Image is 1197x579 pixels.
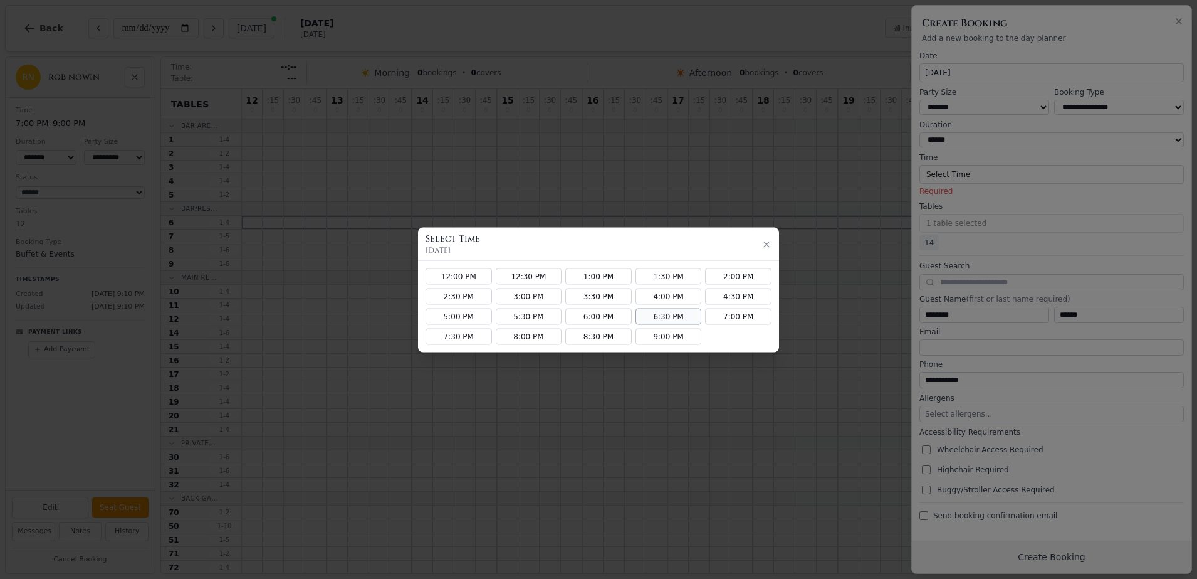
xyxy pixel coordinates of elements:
button: 4:30 PM [705,288,771,304]
button: 12:00 PM [426,268,492,284]
button: 12:30 PM [496,268,562,284]
button: 7:00 PM [705,308,771,324]
button: 5:00 PM [426,308,492,324]
button: 6:00 PM [565,308,632,324]
button: 7:30 PM [426,328,492,344]
button: 2:00 PM [705,268,771,284]
button: 6:30 PM [635,308,702,324]
button: 4:00 PM [635,288,702,304]
button: 3:00 PM [496,288,562,304]
button: 8:00 PM [496,328,562,344]
button: 8:30 PM [565,328,632,344]
p: [DATE] [426,245,480,255]
button: 3:30 PM [565,288,632,304]
button: 2:30 PM [426,288,492,304]
button: 1:30 PM [635,268,702,284]
button: 5:30 PM [496,308,562,324]
h3: Select Time [426,232,480,245]
button: 1:00 PM [565,268,632,284]
button: 9:00 PM [635,328,702,344]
